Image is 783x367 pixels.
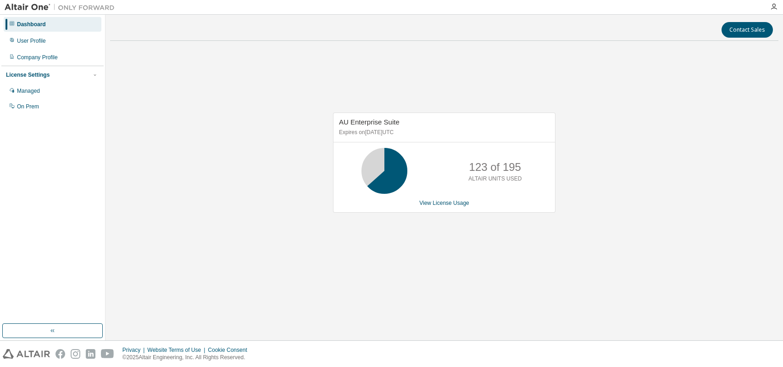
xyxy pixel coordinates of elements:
[339,118,400,126] span: AU Enterprise Suite
[122,346,147,354] div: Privacy
[722,22,773,38] button: Contact Sales
[468,175,522,183] p: ALTAIR UNITS USED
[56,349,65,359] img: facebook.svg
[71,349,80,359] img: instagram.svg
[147,346,208,354] div: Website Terms of Use
[17,21,46,28] div: Dashboard
[101,349,114,359] img: youtube.svg
[17,103,39,110] div: On Prem
[17,87,40,95] div: Managed
[6,71,50,79] div: License Settings
[5,3,119,12] img: Altair One
[122,354,253,361] p: © 2025 Altair Engineering, Inc. All Rights Reserved.
[208,346,252,354] div: Cookie Consent
[3,349,50,359] img: altair_logo.svg
[469,159,521,175] p: 123 of 195
[339,129,547,136] p: Expires on [DATE] UTC
[419,200,469,206] a: View License Usage
[86,349,95,359] img: linkedin.svg
[17,54,58,61] div: Company Profile
[17,37,46,45] div: User Profile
